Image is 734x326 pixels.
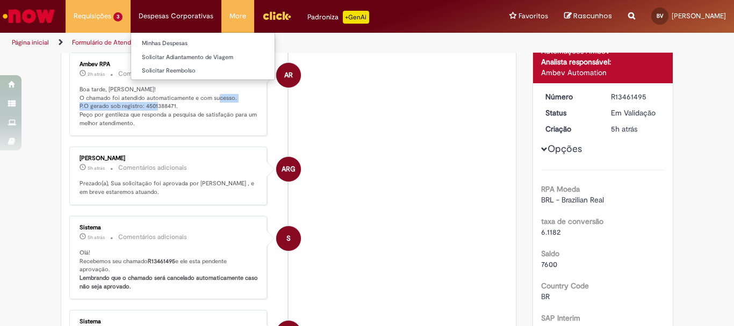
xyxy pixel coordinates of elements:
[564,11,612,21] a: Rascunhos
[611,124,661,134] div: 29/08/2025 10:30:50
[80,224,258,231] div: Sistema
[131,52,275,63] a: Solicitar Adiantamento de Viagem
[276,226,301,251] div: System
[573,11,612,21] span: Rascunhos
[72,38,152,47] a: Formulário de Atendimento
[541,67,665,78] div: Ambev Automation
[307,11,369,24] div: Padroniza
[541,56,665,67] div: Analista responsável:
[284,62,293,88] span: AR
[282,156,296,182] span: ARG
[541,281,589,291] b: Country Code
[276,157,301,182] div: Aislan Ribeiro Gomes
[541,292,550,301] span: BR
[343,11,369,24] p: +GenAi
[286,226,291,251] span: S
[80,274,260,291] b: Lembrando que o chamado será cancelado automaticamente caso não seja aprovado.
[74,11,111,21] span: Requisições
[88,71,105,77] time: 29/08/2025 13:53:39
[88,165,105,171] time: 29/08/2025 10:47:34
[118,69,187,78] small: Comentários adicionais
[611,91,661,102] div: R13461495
[80,179,258,196] p: Prezado(a), Sua solicitação foi aprovada por [PERSON_NAME] , e em breve estaremos atuando.
[541,249,559,258] b: Saldo
[537,124,603,134] dt: Criação
[672,11,726,20] span: [PERSON_NAME]
[262,8,291,24] img: click_logo_yellow_360x200.png
[276,63,301,88] div: Ambev RPA
[118,163,187,172] small: Comentários adicionais
[537,91,603,102] dt: Número
[519,11,548,21] span: Favoritos
[541,259,557,269] span: 7600
[611,107,661,118] div: Em Validação
[80,85,258,128] p: Boa tarde, [PERSON_NAME]! O chamado foi atendido automaticamente e com sucesso. P.O gerado sob re...
[113,12,123,21] span: 3
[541,184,580,194] b: RPA Moeda
[131,38,275,49] a: Minhas Despesas
[88,165,105,171] span: 5h atrás
[541,216,603,226] b: taxa de conversão
[88,234,105,241] span: 5h atrás
[8,33,481,53] ul: Trilhas de página
[537,107,603,118] dt: Status
[131,32,275,80] ul: Despesas Corporativas
[88,71,105,77] span: 2h atrás
[148,257,175,265] b: R13461495
[88,234,105,241] time: 29/08/2025 10:31:03
[1,5,56,27] img: ServiceNow
[229,11,246,21] span: More
[80,318,258,325] div: Sistema
[657,12,664,19] span: BV
[118,233,187,242] small: Comentários adicionais
[541,313,580,323] b: SAP Interim
[80,61,258,68] div: Ambev RPA
[80,249,258,291] p: Olá! Recebemos seu chamado e ele esta pendente aprovação.
[611,124,637,134] time: 29/08/2025 10:30:50
[139,11,213,21] span: Despesas Corporativas
[131,65,275,77] a: Solicitar Reembolso
[611,124,637,134] span: 5h atrás
[541,195,604,205] span: BRL - Brazilian Real
[80,155,258,162] div: [PERSON_NAME]
[541,227,560,237] span: 6.1182
[12,38,49,47] a: Página inicial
